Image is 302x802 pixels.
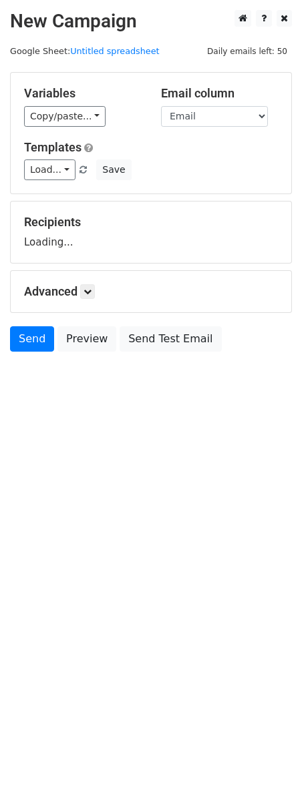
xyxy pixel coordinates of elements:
h2: New Campaign [10,10,292,33]
div: Loading... [24,215,278,250]
h5: Advanced [24,284,278,299]
a: Untitled spreadsheet [70,46,159,56]
button: Save [96,159,131,180]
a: Send [10,326,54,352]
h5: Email column [161,86,278,101]
a: Send Test Email [120,326,221,352]
h5: Recipients [24,215,278,230]
a: Preview [57,326,116,352]
a: Copy/paste... [24,106,106,127]
small: Google Sheet: [10,46,160,56]
h5: Variables [24,86,141,101]
span: Daily emails left: 50 [202,44,292,59]
a: Daily emails left: 50 [202,46,292,56]
a: Templates [24,140,82,154]
a: Load... [24,159,75,180]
